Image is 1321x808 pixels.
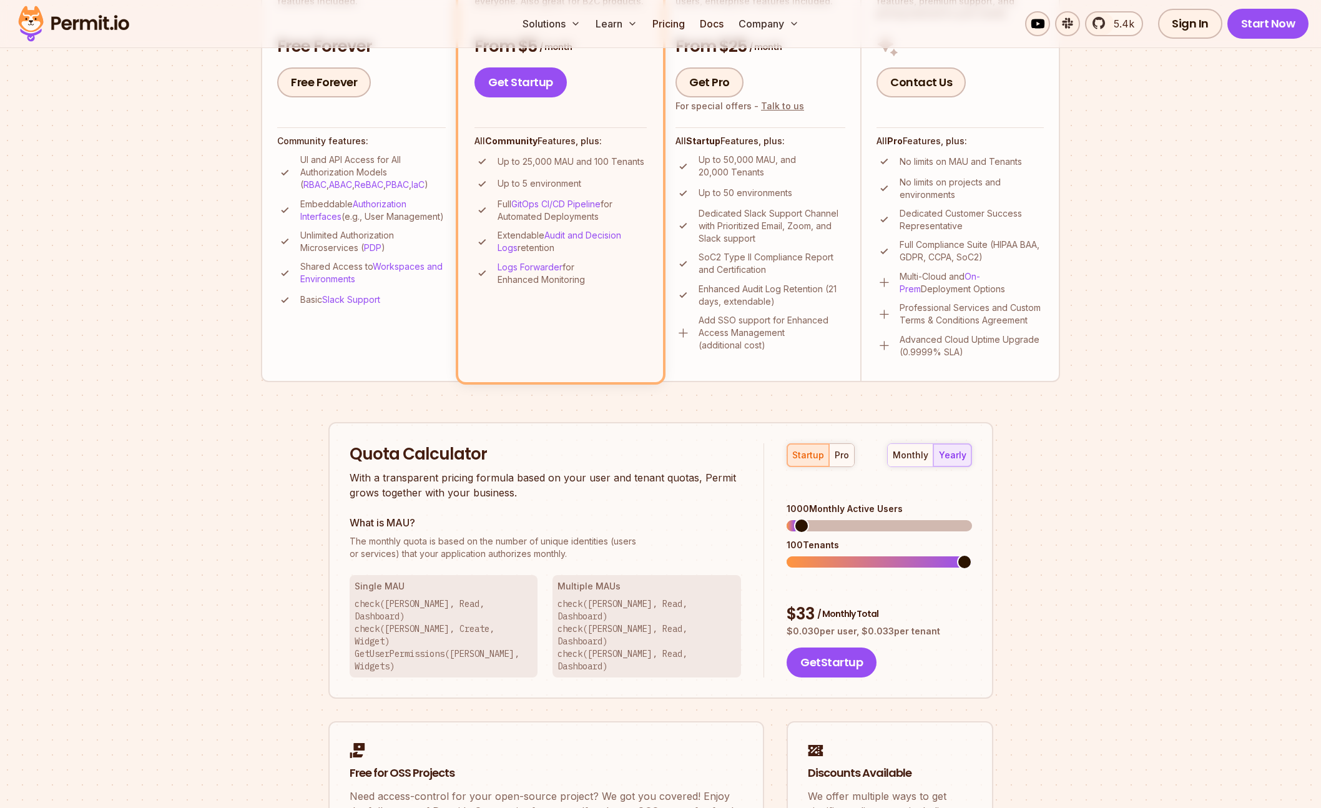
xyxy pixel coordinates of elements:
h2: Quota Calculator [350,443,742,466]
a: Start Now [1227,9,1309,39]
p: Full for Automated Deployments [498,198,647,223]
p: Up to 50 environments [699,187,792,199]
p: UI and API Access for All Authorization Models ( , , , , ) [300,154,446,191]
a: On-Prem [900,271,980,294]
p: Up to 25,000 MAU and 100 Tenants [498,155,644,168]
strong: Startup [686,135,720,146]
p: Unlimited Authorization Microservices ( ) [300,229,446,254]
p: Extendable retention [498,229,647,254]
h4: All Features, plus: [675,135,845,147]
p: SoC2 Type II Compliance Report and Certification [699,251,845,276]
div: 100 Tenants [787,539,971,551]
a: Slack Support [322,294,380,305]
strong: Community [485,135,538,146]
p: Shared Access to [300,260,446,285]
a: Docs [695,11,729,36]
h4: All Features, plus: [474,135,647,147]
h3: Multiple MAUs [557,580,736,593]
span: 5.4k [1106,16,1134,31]
a: Talk to us [761,101,804,111]
a: IaC [411,179,425,190]
h2: Free for OSS Projects [350,766,743,781]
p: Professional Services and Custom Terms & Conditions Agreement [900,302,1044,327]
a: ReBAC [355,179,383,190]
p: check([PERSON_NAME], Read, Dashboard) check([PERSON_NAME], Read, Dashboard) check([PERSON_NAME], ... [557,598,736,673]
p: Basic [300,293,380,306]
p: or services) that your application authorizes monthly. [350,535,742,560]
strong: Pro [887,135,903,146]
p: $ 0.030 per user, $ 0.033 per tenant [787,625,971,638]
div: monthly [893,449,928,461]
a: Contact Us [877,67,966,97]
p: No limits on projects and environments [900,176,1044,201]
div: For special offers - [675,100,804,112]
p: check([PERSON_NAME], Read, Dashboard) check([PERSON_NAME], Create, Widget) GetUserPermissions([PE... [355,598,533,673]
div: $ 33 [787,603,971,626]
img: Permit logo [12,2,135,45]
h4: Community features: [277,135,446,147]
button: Company [734,11,804,36]
span: The monthly quota is based on the number of unique identities (users [350,535,742,548]
h2: Discounts Available [808,766,972,781]
a: Get Startup [474,67,567,97]
a: PDP [364,242,381,253]
h3: What is MAU? [350,515,742,530]
a: Audit and Decision Logs [498,230,621,253]
a: RBAC [303,179,327,190]
p: for Enhanced Monitoring [498,261,647,286]
button: Solutions [518,11,586,36]
button: Learn [591,11,642,36]
a: Sign In [1158,9,1222,39]
a: Logs Forwarder [498,262,562,272]
p: Dedicated Customer Success Representative [900,207,1044,232]
h4: All Features, plus: [877,135,1044,147]
p: Dedicated Slack Support Channel with Prioritized Email, Zoom, and Slack support [699,207,845,245]
div: pro [835,449,849,461]
a: GitOps CI/CD Pipeline [511,199,601,209]
p: Embeddable (e.g., User Management) [300,198,446,223]
a: Free Forever [277,67,371,97]
p: Up to 5 environment [498,177,581,190]
p: No limits on MAU and Tenants [900,155,1022,168]
h3: Single MAU [355,580,533,593]
a: Pricing [647,11,690,36]
p: Multi-Cloud and Deployment Options [900,270,1044,295]
p: With a transparent pricing formula based on your user and tenant quotas, Permit grows together wi... [350,470,742,500]
div: 1000 Monthly Active Users [787,503,971,515]
span: / Monthly Total [817,608,878,620]
button: GetStartup [787,648,877,677]
a: PBAC [386,179,409,190]
p: Full Compliance Suite (HIPAA BAA, GDPR, CCPA, SoC2) [900,239,1044,264]
p: Up to 50,000 MAU, and 20,000 Tenants [699,154,845,179]
a: Authorization Interfaces [300,199,406,222]
a: Get Pro [675,67,744,97]
p: Enhanced Audit Log Retention (21 days, extendable) [699,283,845,308]
a: 5.4k [1085,11,1143,36]
a: ABAC [329,179,352,190]
p: Advanced Cloud Uptime Upgrade (0.9999% SLA) [900,333,1044,358]
p: Add SSO support for Enhanced Access Management (additional cost) [699,314,845,352]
